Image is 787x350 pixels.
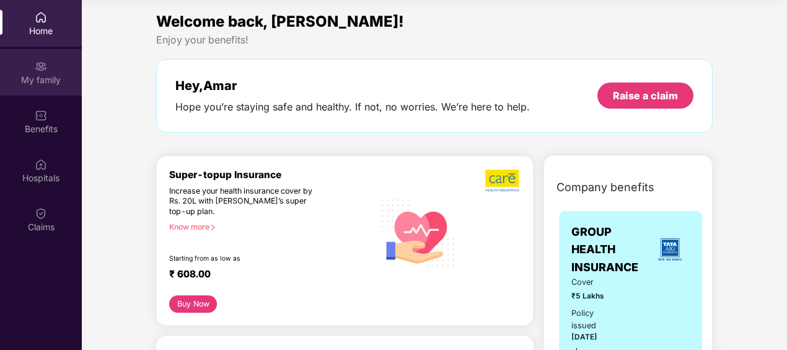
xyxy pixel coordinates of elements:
div: Raise a claim [613,89,678,102]
img: svg+xml;base64,PHN2ZyB3aWR0aD0iMjAiIGhlaWdodD0iMjAiIHZpZXdCb3g9IjAgMCAyMCAyMCIgZmlsbD0ibm9uZSIgeG... [35,60,47,73]
span: [DATE] [571,333,597,341]
img: svg+xml;base64,PHN2ZyBpZD0iQmVuZWZpdHMiIHhtbG5zPSJodHRwOi8vd3d3LnczLm9yZy8yMDAwL3N2ZyIgd2lkdGg9Ij... [35,109,47,122]
div: Policy issued [571,307,615,332]
div: ₹ 608.00 [169,268,362,283]
span: Company benefits [556,179,654,196]
div: Hope you’re staying safe and healthy. If not, no worries. We’re here to help. [175,101,530,114]
div: Hey, Amar [175,78,530,93]
div: Super-topup Insurance [169,169,374,181]
div: Know more [169,222,367,231]
img: svg+xml;base64,PHN2ZyBpZD0iSG9zcGl0YWxzIiB4bWxucz0iaHR0cDovL3d3dy53My5vcmcvMjAwMC9zdmciIHdpZHRoPS... [35,158,47,171]
div: Increase your health insurance cover by Rs. 20L with [PERSON_NAME]’s super top-up plan. [169,186,321,217]
div: Starting from as low as [169,254,322,263]
div: Enjoy your benefits! [156,34,713,47]
button: Buy Now [169,295,217,313]
img: svg+xml;base64,PHN2ZyBpZD0iQ2xhaW0iIHhtbG5zPSJodHRwOi8vd3d3LnczLm9yZy8yMDAwL3N2ZyIgd2lkdGg9IjIwIi... [35,207,47,220]
span: Cover [571,276,615,289]
img: b5dec4f62d2307b9de63beb79f102df3.png [485,169,521,192]
img: svg+xml;base64,PHN2ZyBpZD0iSG9tZSIgeG1sbnM9Imh0dHA6Ly93d3cudzMub3JnLzIwMDAvc3ZnIiB3aWR0aD0iMjAiIG... [35,11,47,24]
span: Welcome back, [PERSON_NAME]! [156,12,404,30]
span: ₹5 Lakhs [571,290,615,302]
img: insurerLogo [653,233,687,266]
span: GROUP HEALTH INSURANCE [571,223,649,276]
img: svg+xml;base64,PHN2ZyB4bWxucz0iaHR0cDovL3d3dy53My5vcmcvMjAwMC9zdmciIHhtbG5zOnhsaW5rPSJodHRwOi8vd3... [374,187,462,277]
span: right [209,224,216,231]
